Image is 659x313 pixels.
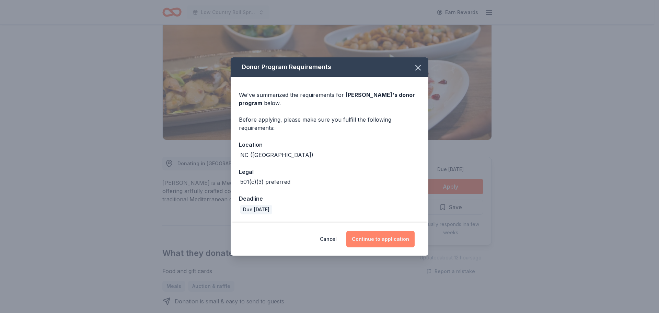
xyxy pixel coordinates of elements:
[320,231,337,247] button: Cancel
[240,205,272,214] div: Due [DATE]
[239,115,420,132] div: Before applying, please make sure you fulfill the following requirements:
[240,151,313,159] div: NC ([GEOGRAPHIC_DATA])
[346,231,415,247] button: Continue to application
[239,140,420,149] div: Location
[231,57,428,77] div: Donor Program Requirements
[240,178,290,186] div: 501(c)(3) preferred
[239,167,420,176] div: Legal
[239,194,420,203] div: Deadline
[239,91,420,107] div: We've summarized the requirements for below.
